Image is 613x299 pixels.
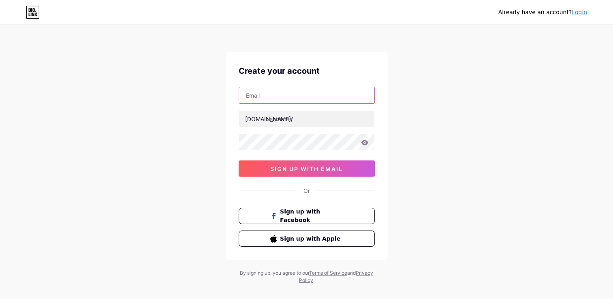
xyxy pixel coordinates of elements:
div: By signing up, you agree to our and . [238,269,376,284]
div: [DOMAIN_NAME]/ [245,115,293,123]
div: Already have an account? [498,8,587,17]
button: sign up with email [239,160,375,177]
span: Sign up with Facebook [280,207,343,224]
a: Login [572,9,587,15]
button: Sign up with Apple [239,231,375,247]
button: Sign up with Facebook [239,208,375,224]
input: username [239,111,374,127]
input: Email [239,87,374,103]
a: Terms of Service [309,270,347,276]
span: Sign up with Apple [280,235,343,243]
div: Or [303,186,310,195]
div: Create your account [239,65,375,77]
span: sign up with email [270,165,343,172]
